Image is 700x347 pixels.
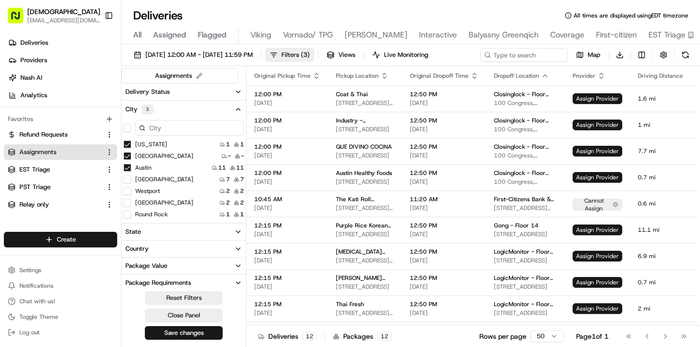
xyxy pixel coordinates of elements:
span: 100 Congress, [STREET_ADDRESS] [494,178,557,186]
a: Providers [4,52,121,68]
span: All [133,29,141,41]
div: Packages [333,331,392,341]
button: City3 [122,101,246,118]
span: Map [588,51,600,59]
span: Assign Provider [573,225,622,235]
button: [DEMOGRAPHIC_DATA] [27,7,100,17]
span: Thai Fresh [336,300,364,308]
button: Refresh [679,48,692,62]
span: First-citizen [596,29,637,41]
span: Filters [281,51,310,59]
button: Package Requirements [122,275,246,291]
span: [STREET_ADDRESS] [336,230,394,238]
div: 12 [302,332,317,341]
span: Original Pickup Time [254,72,311,80]
span: Austin Healthy Foods [336,169,392,177]
div: Page 1 of 1 [576,331,609,341]
span: Create [57,235,76,244]
a: PST Triage [8,183,102,191]
a: 📗Knowledge Base [6,187,78,205]
div: Cannot Assign [573,199,622,210]
span: 7.7 mi [638,147,683,155]
button: Assignments [4,144,117,160]
span: 11.1 mi [638,226,683,234]
span: - [241,152,244,160]
img: 1736555255976-a54dd68f-1ca7-489b-9aae-adbdc363a1c4 [10,93,27,110]
label: Round Rock [135,210,168,218]
span: Assign Provider [573,303,622,314]
button: Views [322,48,360,62]
div: Past conversations [10,126,62,134]
span: Purple Rice Korean Grab & Go [336,222,394,229]
span: EST Triage [648,29,685,41]
span: [PERSON_NAME] [345,29,407,41]
span: Dropoff Location [494,72,539,80]
span: • [81,151,84,158]
button: Chat with us! [4,295,117,308]
span: 1 [226,140,230,148]
span: All times are displayed using EDT timezone [574,12,688,19]
label: [GEOGRAPHIC_DATA] [135,152,193,160]
span: 12:15 PM [254,274,320,282]
span: 0.6 mi [638,200,683,208]
button: Delivery Status [122,84,246,100]
span: PST Triage [19,183,51,191]
span: Deliveries [20,38,48,47]
h1: Deliveries [133,8,183,23]
span: Views [338,51,355,59]
span: [DATE] [254,125,320,133]
div: We're available if you need us! [44,103,134,110]
a: 💻API Documentation [78,187,160,205]
span: [DATE] [86,151,106,158]
p: Rows per page [479,331,526,341]
span: [DATE] [254,309,320,317]
span: 100 Congress, [STREET_ADDRESS] [494,99,557,107]
button: See all [151,124,177,136]
button: Map [572,48,605,62]
a: Relay only [8,200,102,209]
span: 10:45 AM [254,195,320,203]
span: Provider [573,72,595,80]
div: Start new chat [44,93,159,103]
div: State [125,227,141,236]
span: The Kati Roll Company - [GEOGRAPHIC_DATA] [336,195,394,203]
span: 11 [218,164,226,172]
button: Cannot Assign [573,197,622,210]
button: [DEMOGRAPHIC_DATA][EMAIL_ADDRESS][DOMAIN_NAME] [4,4,101,27]
span: 0.7 mi [638,173,683,181]
button: State [122,224,246,240]
span: 12:50 PM [410,248,478,256]
span: Assign Provider [573,251,622,261]
label: [GEOGRAPHIC_DATA] [135,199,193,207]
span: Closinglock - Floor Suite 300 [494,117,557,124]
span: Assign Provider [573,146,622,156]
span: [DATE] [410,152,478,159]
div: Country [125,244,149,253]
span: [DATE] [254,283,320,291]
span: 12:00 PM [254,117,320,124]
span: [STREET_ADDRESS] [494,283,557,291]
label: Westport [135,187,160,195]
button: Close Panel [145,309,223,322]
span: [STREET_ADDRESS][PERSON_NAME] [336,257,394,264]
span: QUE DIVINO COCINA [336,143,392,151]
button: PST Triage [4,179,117,195]
span: [EMAIL_ADDRESS][DOMAIN_NAME] [27,17,100,24]
button: Log out [4,326,117,339]
span: Assign Provider [573,172,622,183]
span: Balyasny Greenqich [469,29,539,41]
span: [PERSON_NAME] [30,151,79,158]
span: API Documentation [92,191,156,201]
span: 12:15 PM [254,300,320,308]
span: 2 [226,187,230,195]
span: Notifications [19,282,53,290]
a: Assignments [8,148,102,156]
div: 12 [377,332,392,341]
span: Viking [250,29,271,41]
span: [DATE] [410,178,478,186]
span: 7 [226,175,230,183]
button: Toggle Theme [4,310,117,324]
span: [STREET_ADDRESS] [494,230,557,238]
span: Refund Requests [19,130,68,139]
